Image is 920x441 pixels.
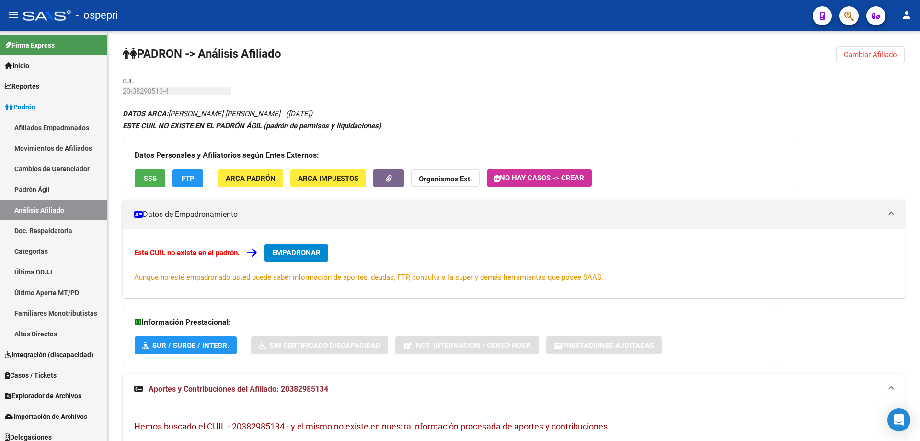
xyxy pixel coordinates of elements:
mat-icon: person [901,9,912,21]
span: Integración (discapacidad) [5,349,93,360]
strong: DATOS ARCA: [123,109,168,118]
button: FTP [172,169,203,187]
span: Inicio [5,60,29,71]
span: [PERSON_NAME] [PERSON_NAME] [123,109,280,118]
span: Reportes [5,81,39,92]
span: SSS [144,174,157,183]
span: Hemos buscado el CUIL - 20382985134 - y el mismo no existe en nuestra información procesada de ap... [134,421,608,431]
span: Aunque no esté empadronado usted puede saber información de aportes, deudas, FTP, consulta a la s... [134,273,603,282]
button: ARCA Impuestos [290,169,366,187]
button: Sin Certificado Discapacidad [251,336,388,354]
span: No hay casos -> Crear [494,174,584,182]
span: ([DATE]) [286,109,312,118]
span: EMPADRONAR [272,249,321,257]
strong: Organismos Ext. [419,175,472,183]
span: Importación de Archivos [5,411,87,422]
button: EMPADRONAR [264,244,328,262]
strong: PADRON -> Análisis Afiliado [123,47,281,60]
strong: ESTE CUIL NO EXISTE EN EL PADRÓN ÁGIL (padrón de permisos y liquidaciones) [123,121,381,130]
span: Padrón [5,102,35,112]
span: Not. Internacion / Censo Hosp. [416,341,531,350]
mat-expansion-panel-header: Datos de Empadronamiento [123,200,905,229]
h3: Información Prestacional: [135,316,765,329]
span: Aportes y Contribuciones del Afiliado: 20382985134 [149,384,328,393]
button: Not. Internacion / Censo Hosp. [395,336,539,354]
span: Casos / Tickets [5,370,57,381]
span: ARCA Impuestos [298,174,358,183]
div: Open Intercom Messenger [887,408,910,431]
span: SUR / SURGE / INTEGR. [152,341,229,350]
span: FTP [182,174,195,183]
div: Datos de Empadronamiento [123,229,905,298]
button: ARCA Padrón [218,169,283,187]
span: Sin Certificado Discapacidad [270,341,380,350]
button: No hay casos -> Crear [487,169,592,187]
button: Prestaciones Auditadas [546,336,662,354]
strong: Este CUIL no existe en el padrón. [134,249,240,257]
mat-icon: menu [8,9,19,21]
span: - ospepri [76,5,118,26]
h3: Datos Personales y Afiliatorios según Entes Externos: [135,149,783,162]
button: Cambiar Afiliado [836,46,905,63]
span: Explorador de Archivos [5,391,81,401]
span: Prestaciones Auditadas [562,341,654,350]
span: ARCA Padrón [226,174,276,183]
button: SSS [135,169,165,187]
mat-expansion-panel-header: Aportes y Contribuciones del Afiliado: 20382985134 [123,374,905,405]
mat-panel-title: Datos de Empadronamiento [134,209,882,220]
button: Organismos Ext. [411,169,480,187]
button: SUR / SURGE / INTEGR. [135,336,237,354]
span: Cambiar Afiliado [844,50,897,59]
span: Firma Express [5,40,55,50]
